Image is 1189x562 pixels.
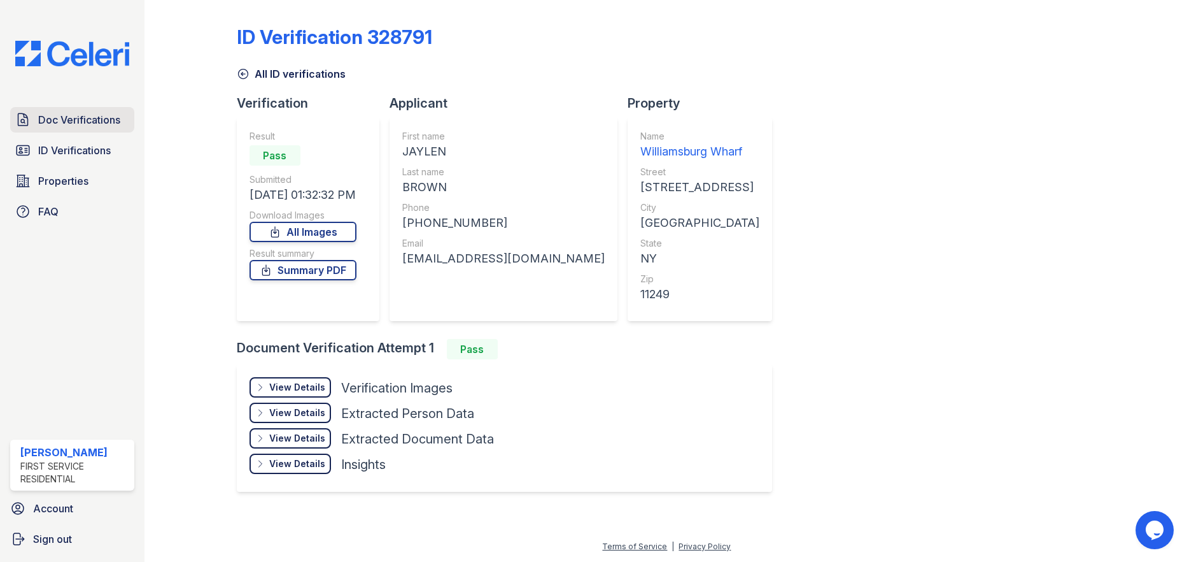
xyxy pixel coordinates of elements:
[402,143,605,161] div: JAYLEN
[250,260,356,280] a: Summary PDF
[269,432,325,445] div: View Details
[20,445,129,460] div: [PERSON_NAME]
[402,201,605,214] div: Phone
[269,381,325,394] div: View Details
[250,209,356,222] div: Download Images
[640,285,759,303] div: 11249
[672,542,674,551] div: |
[402,178,605,196] div: BROWN
[38,112,120,127] span: Doc Verifications
[33,531,72,547] span: Sign out
[250,173,356,186] div: Submitted
[10,168,134,194] a: Properties
[402,250,605,268] div: [EMAIL_ADDRESS][DOMAIN_NAME]
[390,94,628,112] div: Applicant
[33,501,73,516] span: Account
[640,166,759,178] div: Street
[237,339,782,359] div: Document Verification Attempt 1
[402,166,605,178] div: Last name
[250,247,356,260] div: Result summary
[640,237,759,250] div: State
[679,542,731,551] a: Privacy Policy
[250,145,300,166] div: Pass
[38,173,88,189] span: Properties
[5,496,139,521] a: Account
[402,214,605,232] div: [PHONE_NUMBER]
[269,458,325,470] div: View Details
[237,94,390,112] div: Verification
[269,407,325,419] div: View Details
[640,130,759,161] a: Name Williamsburg Wharf
[237,25,432,48] div: ID Verification 328791
[640,143,759,161] div: Williamsburg Wharf
[10,138,134,163] a: ID Verifications
[237,66,346,82] a: All ID verifications
[447,339,498,359] div: Pass
[10,107,134,133] a: Doc Verifications
[341,379,453,397] div: Verification Images
[20,460,129,486] div: First Service Residential
[5,41,139,66] img: CE_Logo_Blue-a8612792a0a2168367f1c8372b55b34899dd931a85d93a1a3d3e32e68fde9ad4.png
[341,456,386,473] div: Insights
[640,201,759,214] div: City
[250,186,356,204] div: [DATE] 01:32:32 PM
[640,273,759,285] div: Zip
[640,130,759,143] div: Name
[250,222,356,242] a: All Images
[10,199,134,224] a: FAQ
[628,94,782,112] div: Property
[640,250,759,268] div: NY
[402,237,605,250] div: Email
[5,526,139,552] a: Sign out
[250,130,356,143] div: Result
[402,130,605,143] div: First name
[640,178,759,196] div: [STREET_ADDRESS]
[341,405,474,422] div: Extracted Person Data
[640,214,759,232] div: [GEOGRAPHIC_DATA]
[602,542,667,551] a: Terms of Service
[341,430,494,448] div: Extracted Document Data
[38,143,111,158] span: ID Verifications
[1136,511,1176,549] iframe: chat widget
[38,204,59,219] span: FAQ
